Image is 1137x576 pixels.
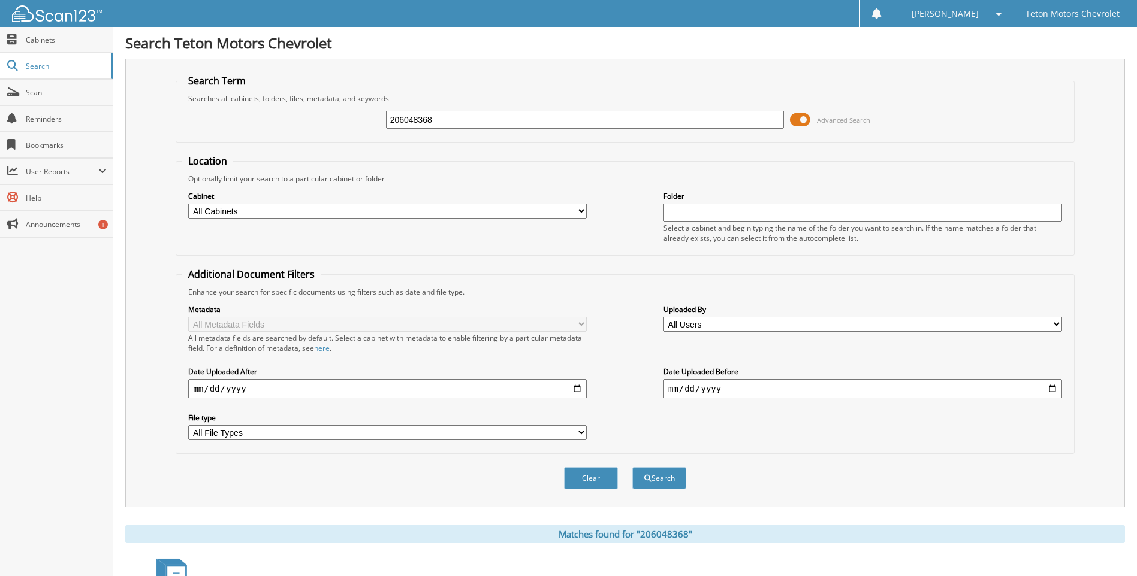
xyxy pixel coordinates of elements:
[26,35,107,45] span: Cabinets
[1026,10,1120,17] span: Teton Motors Chevrolet
[188,304,587,314] label: Metadata
[26,140,107,150] span: Bookmarks
[188,379,587,398] input: start
[663,304,1062,314] label: Uploaded By
[564,467,618,489] button: Clear
[663,191,1062,201] label: Folder
[912,10,979,17] span: [PERSON_NAME]
[26,61,105,71] span: Search
[26,193,107,203] span: Help
[663,366,1062,377] label: Date Uploaded Before
[663,379,1062,398] input: end
[188,366,587,377] label: Date Uploaded After
[182,287,1067,297] div: Enhance your search for specific documents using filters such as date and file type.
[182,74,252,87] legend: Search Term
[26,219,107,229] span: Announcements
[182,154,233,168] legend: Location
[26,166,98,177] span: User Reports
[188,413,587,423] label: File type
[817,116,870,125] span: Advanced Search
[314,343,330,353] a: here
[125,33,1125,53] h1: Search Teton Motors Chevrolet
[182,174,1067,184] div: Optionally limit your search to a particular cabinet or folder
[632,467,686,489] button: Search
[182,93,1067,104] div: Searches all cabinets, folders, files, metadata, and keywords
[98,220,108,229] div: 1
[663,223,1062,243] div: Select a cabinet and begin typing the name of the folder you want to search in. If the name match...
[12,5,102,22] img: scan123-logo-white.svg
[182,268,321,281] legend: Additional Document Filters
[26,114,107,124] span: Reminders
[26,87,107,98] span: Scan
[188,191,587,201] label: Cabinet
[188,333,587,353] div: All metadata fields are searched by default. Select a cabinet with metadata to enable filtering b...
[125,525,1125,543] div: Matches found for "206048368"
